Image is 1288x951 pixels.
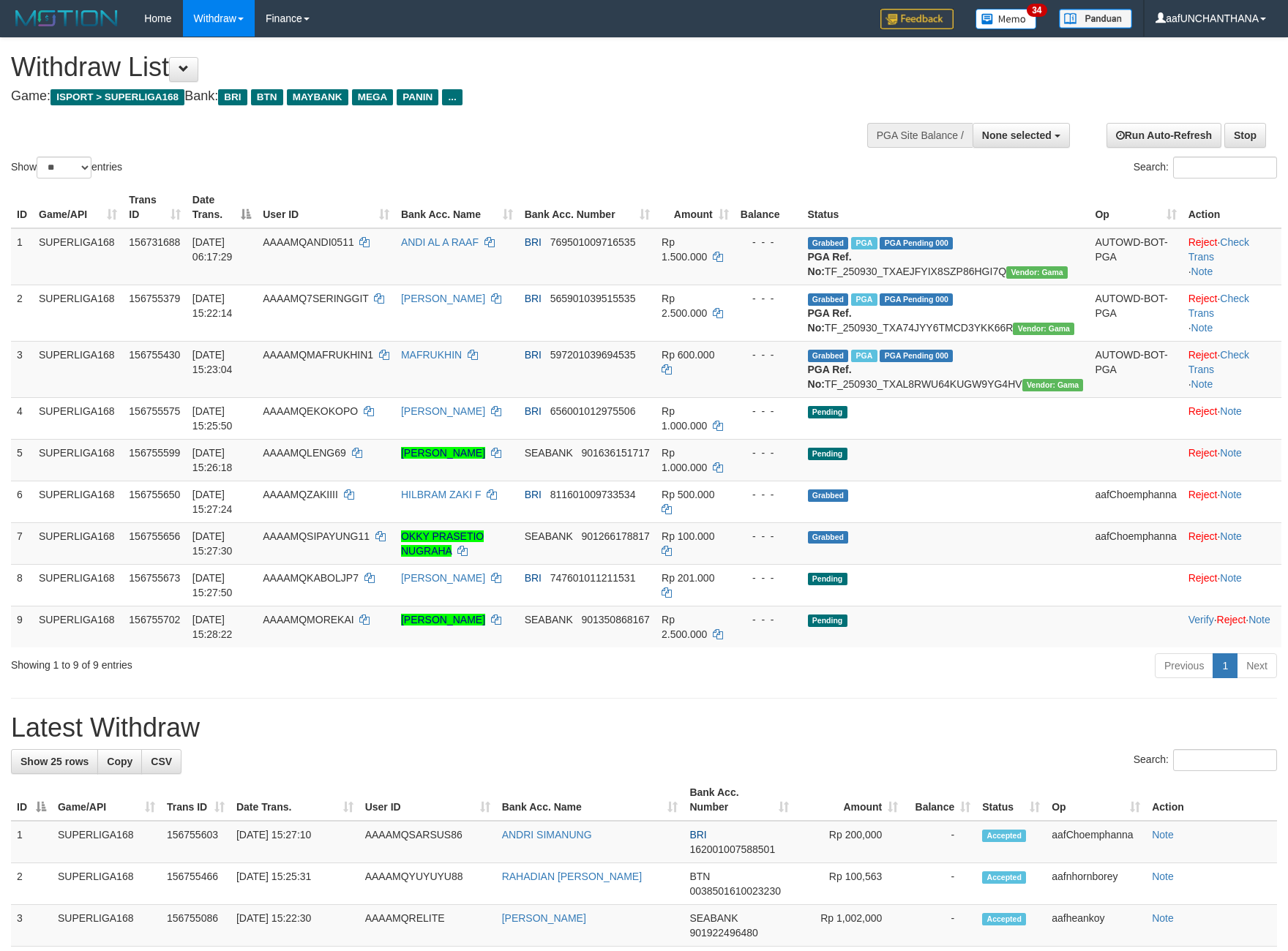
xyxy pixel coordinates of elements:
[1183,522,1281,564] td: ·
[1089,285,1182,341] td: AUTOWD-BOT-PGA
[20,756,89,767] span: Show 25 rows
[11,821,52,863] td: 1
[851,293,877,306] span: Marked by aafheankoy
[151,756,172,767] span: CSV
[802,285,1090,341] td: TF_250930_TXA74JYY6TMCD3YKK66R
[161,905,231,947] td: 156755086
[525,572,542,584] span: BRI
[1146,779,1277,821] th: Action
[808,237,849,249] span: Grabbed
[11,652,525,672] div: Showing 1 to 9 of 9 entries
[52,905,161,947] td: SUPERLIGA168
[33,285,123,341] td: SUPERLIGA168
[401,236,479,248] a: ANDI AL A RAAF
[1152,871,1174,882] a: Note
[263,447,346,459] span: AAAAMQLENG69
[1220,572,1242,584] a: Note
[218,89,247,105] span: BRI
[502,912,586,924] a: [PERSON_NAME]
[867,123,973,148] div: PGA Site Balance /
[33,522,123,564] td: SUPERLIGA168
[808,531,849,544] span: Grabbed
[1183,341,1281,397] td: · ·
[808,406,847,418] span: Pending
[808,614,847,627] span: Pending
[550,349,636,361] span: Copy 597201039694535 to clipboard
[1152,912,1174,924] a: Note
[525,489,542,500] span: BRI
[1191,378,1213,390] a: Note
[401,572,485,584] a: [PERSON_NAME]
[689,927,757,939] span: Copy 901922496480 to clipboard
[129,349,180,361] span: 156755430
[795,779,904,821] th: Amount: activate to sort column ascending
[11,779,52,821] th: ID: activate to sort column descending
[741,446,796,460] div: - - -
[1191,322,1213,334] a: Note
[33,187,123,228] th: Game/API: activate to sort column ascending
[129,572,180,584] span: 156755673
[192,405,233,432] span: [DATE] 15:25:50
[11,749,98,774] a: Show 25 rows
[1188,530,1218,542] a: Reject
[689,885,781,897] span: Copy 0038501610023230 to clipboard
[1152,829,1174,841] a: Note
[52,863,161,905] td: SUPERLIGA168
[880,293,953,306] span: PGA Pending
[656,187,735,228] th: Amount: activate to sort column ascending
[251,89,283,105] span: BTN
[11,522,33,564] td: 7
[1089,341,1182,397] td: AUTOWD-BOT-PGA
[741,404,796,418] div: - - -
[662,349,714,361] span: Rp 600.000
[33,481,123,522] td: SUPERLIGA168
[33,439,123,481] td: SUPERLIGA168
[1046,779,1146,821] th: Op: activate to sort column ascending
[741,347,796,362] div: - - -
[550,236,636,248] span: Copy 769501009716535 to clipboard
[525,447,573,459] span: SEABANK
[192,614,233,640] span: [DATE] 15:28:22
[287,89,348,105] span: MAYBANK
[129,405,180,417] span: 156755575
[129,293,180,304] span: 156755379
[33,606,123,647] td: SUPERLIGA168
[11,187,33,228] th: ID
[231,779,359,821] th: Date Trans.: activate to sort column ascending
[973,123,1070,148] button: None selected
[880,350,953,362] span: PGA Pending
[395,187,519,228] th: Bank Acc. Name: activate to sort column ascending
[795,905,904,947] td: Rp 1,002,000
[851,237,877,249] span: Marked by aafromsomean
[129,489,180,500] span: 156755650
[1183,481,1281,522] td: ·
[401,293,485,304] a: [PERSON_NAME]
[808,573,847,585] span: Pending
[741,612,796,627] div: - - -
[802,228,1090,285] td: TF_250930_TXAEJFYIX8SZP86HGI7Q
[192,447,233,473] span: [DATE] 15:26:18
[1006,266,1068,279] span: Vendor URL: https://trx31.1velocity.biz
[808,489,849,502] span: Grabbed
[1183,439,1281,481] td: ·
[1220,405,1242,417] a: Note
[11,397,33,439] td: 4
[11,905,52,947] td: 3
[263,614,353,625] span: AAAAMQMOREKAI
[735,187,802,228] th: Balance
[107,756,132,767] span: Copy
[741,571,796,585] div: - - -
[359,905,496,947] td: AAAAMQRELITE
[141,749,181,774] a: CSV
[263,293,368,304] span: AAAAMQ7SERINGGIT
[689,912,738,924] span: SEABANK
[1022,379,1084,391] span: Vendor URL: https://trx31.1velocity.biz
[904,863,976,905] td: -
[263,572,359,584] span: AAAAMQKABOLJP7
[33,341,123,397] td: SUPERLIGA168
[795,821,904,863] td: Rp 200,000
[808,307,852,334] b: PGA Ref. No:
[689,843,775,855] span: Copy 162001007588501 to clipboard
[808,364,852,390] b: PGA Ref. No:
[525,236,542,248] span: BRI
